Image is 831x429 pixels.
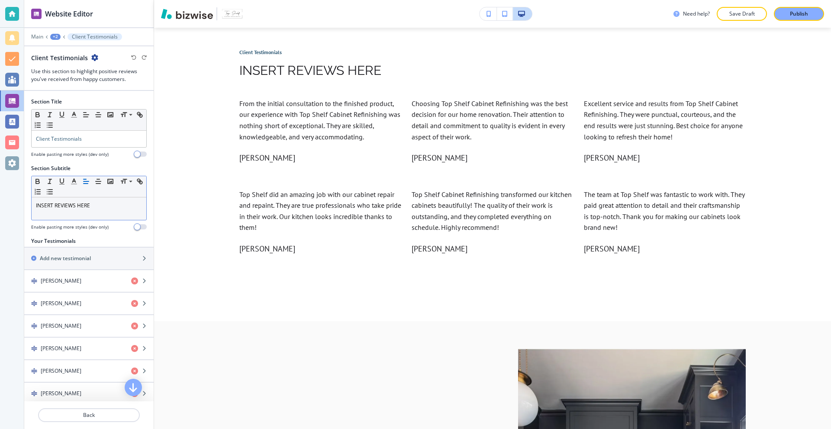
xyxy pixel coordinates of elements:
[239,189,401,233] p: Top Shelf did an amazing job with our cabinet repair and repaint. They are true professionals who...
[31,300,37,306] img: Drag
[239,63,493,77] p: INSERT REVIEWS HERE
[31,34,43,40] button: Main
[31,151,109,158] h4: Enable pasting more styles (dev only)
[24,338,154,360] button: Drag[PERSON_NAME]
[412,98,573,142] p: Choosing Top Shelf Cabinet Refinishing was the best decision for our home renovation. Their atten...
[45,9,93,19] h2: Website Editor
[161,9,213,19] img: Bizwise Logo
[584,98,746,142] p: Excellent service and results from Top Shelf Cabinet Refinishing. They were punctual, courteous, ...
[41,390,81,397] h4: [PERSON_NAME]
[31,323,37,329] img: Drag
[31,68,147,83] h3: Use this section to highlight positive reviews you've received from happy customers.
[31,345,37,352] img: Drag
[24,293,154,315] button: Drag[PERSON_NAME]
[36,202,142,210] p: INSERT REVIEWS HERE
[239,49,282,55] span: Client Testimonials
[31,9,42,19] img: editor icon
[31,53,88,62] h2: Client Testimonials
[717,7,767,21] button: Save Draft
[41,345,81,352] h4: [PERSON_NAME]
[412,244,573,254] p: [PERSON_NAME]
[24,383,154,405] button: Drag[PERSON_NAME]
[412,189,573,233] p: Top Shelf Cabinet Refinishing transformed our kitchen cabinets beautifully! The quality of their ...
[239,153,401,163] p: [PERSON_NAME]
[50,34,61,40] button: +2
[31,165,71,172] h2: Section Subtitle
[24,360,154,383] button: Drag[PERSON_NAME]
[31,368,37,374] img: Drag
[38,408,140,422] button: Back
[24,248,154,269] button: Add new testimonial
[24,315,154,338] button: Drag[PERSON_NAME]
[41,277,81,285] h4: [PERSON_NAME]
[584,153,746,163] p: [PERSON_NAME]
[221,8,244,19] img: Your Logo
[36,135,82,142] span: Client Testimonials
[774,7,824,21] button: Publish
[39,411,139,419] p: Back
[584,244,746,254] p: [PERSON_NAME]
[41,367,81,375] h4: [PERSON_NAME]
[728,10,756,18] p: Save Draft
[40,255,91,262] h2: Add new testimonial
[31,278,37,284] img: Drag
[239,244,401,254] p: [PERSON_NAME]
[41,322,81,330] h4: [PERSON_NAME]
[31,98,62,106] h2: Section Title
[31,390,37,397] img: Drag
[683,10,710,18] h3: Need help?
[412,153,573,163] p: [PERSON_NAME]
[72,34,118,40] p: Client Testimonials
[790,10,808,18] p: Publish
[31,224,109,230] h4: Enable pasting more styles (dev only)
[31,237,76,245] h2: Your Testimonials
[41,300,81,307] h4: [PERSON_NAME]
[24,270,154,293] button: Drag[PERSON_NAME]
[584,189,746,233] p: The team at Top Shelf was fantastic to work with. They paid great attention to detail and their c...
[239,98,401,142] p: From the initial consultation to the finished product, our experience with Top Shelf Cabinet Refi...
[68,33,122,40] button: Client Testimonials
